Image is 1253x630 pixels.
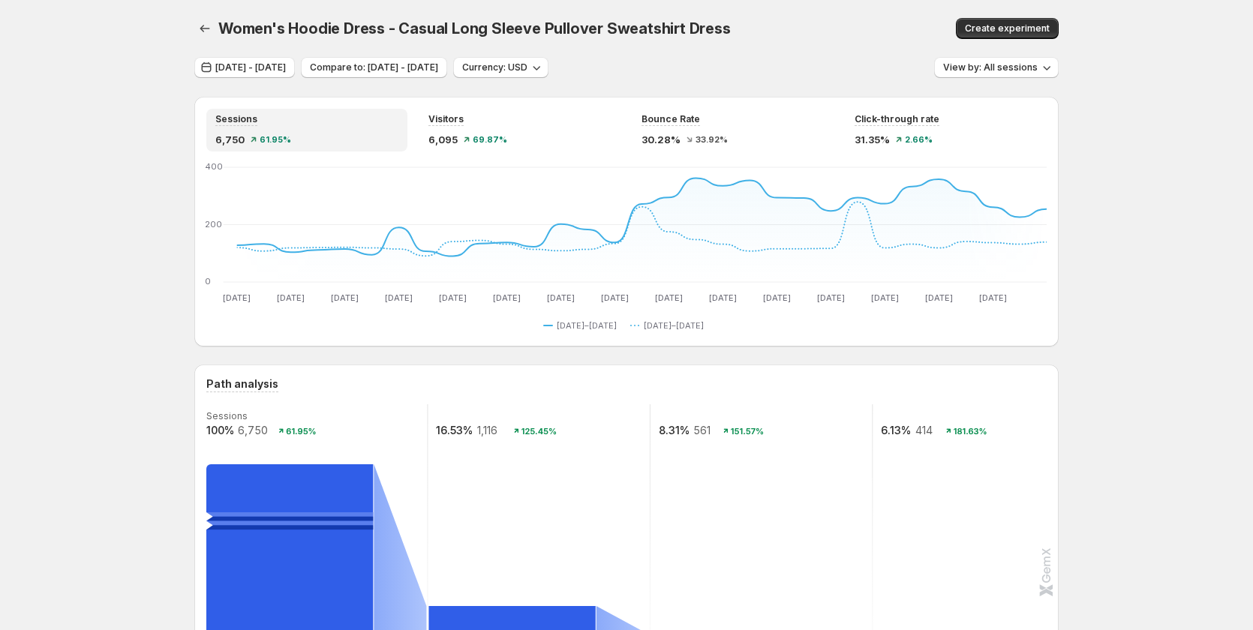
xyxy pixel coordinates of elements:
[238,424,268,436] text: 6,750
[223,292,251,303] text: [DATE]
[439,292,467,303] text: [DATE]
[871,292,899,303] text: [DATE]
[206,410,248,421] text: Sessions
[956,18,1059,39] button: Create experiment
[428,132,458,147] span: 6,095
[331,292,359,303] text: [DATE]
[205,276,211,286] text: 0
[543,316,623,334] button: [DATE]–[DATE]
[630,316,710,334] button: [DATE]–[DATE]
[218,19,731,37] span: Women's Hoodie Dress - Casual Long Sleeve Pullover Sweatshirt Dress
[915,424,933,436] text: 414
[557,319,617,331] span: [DATE]–[DATE]
[709,292,737,303] text: [DATE]
[817,292,845,303] text: [DATE]
[693,424,711,436] text: 561
[453,57,548,78] button: Currency: USD
[277,292,305,303] text: [DATE]
[644,319,704,331] span: [DATE]–[DATE]
[205,219,222,229] text: 200
[301,57,447,78] button: Compare to: [DATE] - [DATE]
[943,61,1038,73] span: View by: All sessions
[547,292,575,303] text: [DATE]
[925,292,953,303] text: [DATE]
[205,161,223,172] text: 400
[881,424,911,436] text: 6.13%
[206,376,278,391] h3: Path analysis
[954,426,987,436] text: 181.63%
[696,135,728,144] span: 33.92%
[731,426,764,436] text: 151.57%
[601,292,629,303] text: [DATE]
[659,424,690,436] text: 8.31%
[286,426,316,436] text: 61.95%
[521,426,557,436] text: 125.45%
[385,292,413,303] text: [DATE]
[965,22,1050,34] span: Create experiment
[310,61,438,73] span: Compare to: [DATE] - [DATE]
[428,113,464,125] span: Visitors
[260,135,291,144] span: 61.95%
[215,113,257,125] span: Sessions
[905,135,933,144] span: 2.66%
[934,57,1059,78] button: View by: All sessions
[462,61,527,73] span: Currency: USD
[473,135,507,144] span: 69.87%
[477,424,497,436] text: 1,116
[655,292,683,303] text: [DATE]
[215,132,245,147] span: 6,750
[215,61,286,73] span: [DATE] - [DATE]
[855,113,939,125] span: Click-through rate
[194,57,295,78] button: [DATE] - [DATE]
[763,292,791,303] text: [DATE]
[855,132,890,147] span: 31.35%
[493,292,521,303] text: [DATE]
[979,292,1007,303] text: [DATE]
[642,132,681,147] span: 30.28%
[436,424,473,436] text: 16.53%
[642,113,700,125] span: Bounce Rate
[206,424,234,436] text: 100%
